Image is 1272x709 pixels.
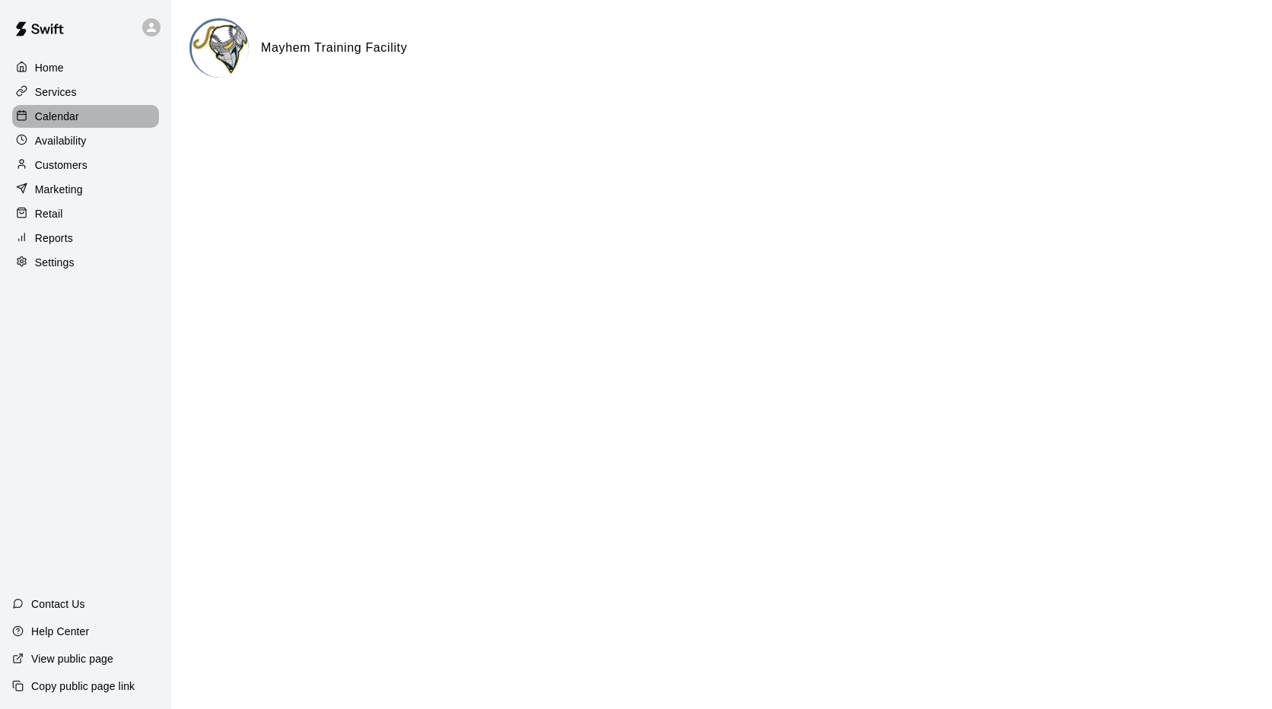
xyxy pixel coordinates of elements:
[35,231,73,246] p: Reports
[12,154,159,176] a: Customers
[31,596,85,612] p: Contact Us
[35,157,87,173] p: Customers
[35,133,87,148] p: Availability
[192,21,249,78] img: Mayhem Training Facility logo
[261,38,407,58] h6: Mayhem Training Facility
[31,679,135,694] p: Copy public page link
[35,60,64,75] p: Home
[12,227,159,250] a: Reports
[12,129,159,152] a: Availability
[31,651,113,666] p: View public page
[12,81,159,103] a: Services
[12,202,159,225] a: Retail
[12,56,159,79] a: Home
[12,178,159,201] a: Marketing
[12,251,159,274] a: Settings
[12,105,159,128] a: Calendar
[35,255,75,270] p: Settings
[35,109,79,124] p: Calendar
[35,84,77,100] p: Services
[31,624,89,639] p: Help Center
[35,182,83,197] p: Marketing
[35,206,63,221] p: Retail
